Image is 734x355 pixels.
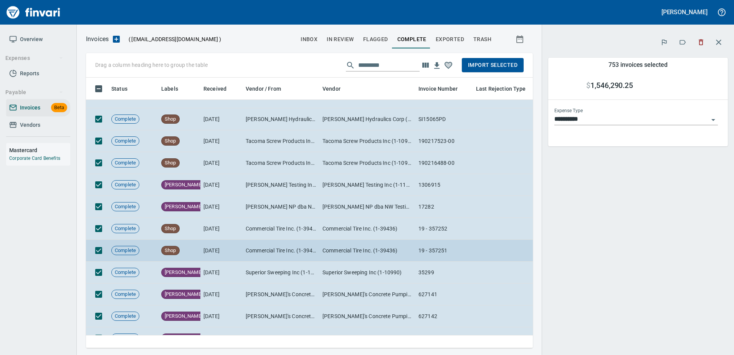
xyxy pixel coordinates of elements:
span: Vendor [322,84,350,93]
td: 35299 [415,262,473,284]
span: In Review [327,35,354,44]
td: [PERSON_NAME] Hydraulics Corp (1-30681) [319,108,415,130]
button: Import Selected [462,58,524,72]
span: Exported [436,35,464,44]
td: [DATE] [200,174,243,196]
span: [PERSON_NAME] [162,335,205,342]
h6: Mastercard [9,146,70,154]
button: Show invoices within a particular date range [508,32,533,46]
span: [EMAIL_ADDRESS][DOMAIN_NAME] [131,35,219,43]
span: Shop [162,138,179,145]
span: Last Rejection Type [476,84,536,93]
td: Superior Sweeping Inc (1-10990) [243,262,319,284]
td: 190216488-00 [415,152,473,174]
td: N5592 [415,327,473,349]
span: Vendors [20,120,40,130]
span: Shop [162,116,179,123]
td: 190217523-00 [415,130,473,152]
td: [PERSON_NAME] Testing Inc (1-11182) [243,174,319,196]
td: [PERSON_NAME] Hydraulics Corp (1-30681) [243,108,319,130]
span: Complete [112,203,139,211]
span: Invoice Number [418,84,458,93]
td: 1306915 [415,174,473,196]
nav: breadcrumb [86,35,109,44]
td: [DATE] [200,108,243,130]
span: Vendor / From [246,84,291,93]
td: Columbia River Pumping Inc. (1-24468) [319,327,415,349]
span: Complete [112,159,139,167]
span: Overview [20,35,43,44]
td: Superior Sweeping Inc (1-10990) [319,262,415,284]
td: 627141 [415,284,473,305]
td: [DATE] [200,262,243,284]
span: Shop [162,247,179,254]
span: Shop [162,159,179,167]
label: Expense Type [554,109,583,113]
td: [DATE] [200,240,243,262]
td: Commercial Tire Inc. (1-39436) [243,218,319,240]
td: Commercial Tire Inc. (1-39436) [319,218,415,240]
button: Expenses [2,51,66,65]
td: [PERSON_NAME]'s Concrete Pumping Inc (1-10849) [319,284,415,305]
button: Labels [674,34,691,51]
button: Close transaction [709,33,728,51]
td: [PERSON_NAME]'s Concrete Pumping Inc (1-10849) [243,284,319,305]
td: Tacoma Screw Products Inc (1-10999) [243,152,319,174]
img: Finvari [5,3,62,22]
span: [PERSON_NAME] [162,203,205,211]
button: Upload an Invoice [109,35,124,44]
span: Complete [112,116,139,123]
span: Payable [5,88,63,97]
p: ( ) [124,35,221,43]
td: [DATE] [200,284,243,305]
td: [PERSON_NAME] Testing Inc (1-11182) [319,174,415,196]
h5: [PERSON_NAME] [661,8,708,16]
span: Complete [397,35,427,44]
td: [DATE] [200,152,243,174]
a: Corporate Card Benefits [9,156,60,161]
span: Received [203,84,226,93]
span: [PERSON_NAME] [162,181,205,189]
td: 17282 [415,196,473,218]
span: $ [586,81,590,90]
span: [PERSON_NAME] [162,313,205,320]
button: Payable [2,85,66,100]
span: Labels [161,84,188,93]
span: Complete [112,225,139,232]
td: [DATE] [200,327,243,349]
a: Vendors [6,116,70,134]
span: Labels [161,84,178,93]
span: Complete [112,335,139,342]
td: Commercial Tire Inc. (1-39436) [243,240,319,262]
td: [DATE] [200,305,243,327]
td: Tacoma Screw Products Inc (1-10999) [319,130,415,152]
td: SI15065PD [415,108,473,130]
td: Columbia River Pumping Inc. (1-24468) [243,327,319,349]
button: Column choices favorited. Click to reset to default [443,60,454,71]
td: 19 - 357251 [415,240,473,262]
span: Import Selected [468,60,517,70]
td: Tacoma Screw Products Inc (1-10999) [319,152,415,174]
span: 1,546,290.25 [590,81,633,90]
td: [PERSON_NAME] NP dba NW Testing Drug Screens & Physical (1-38698) [319,196,415,218]
span: Complete [112,291,139,298]
span: Complete [112,313,139,320]
td: [DATE] [200,196,243,218]
td: 19 - 357252 [415,218,473,240]
button: [PERSON_NAME] [660,6,709,18]
span: Last Rejection Type [476,84,526,93]
td: Commercial Tire Inc. (1-39436) [319,240,415,262]
span: Reports [20,69,39,78]
button: Open [708,114,719,125]
button: Flag (753) [656,34,673,51]
span: Expenses [5,53,63,63]
span: Vendor / From [246,84,281,93]
span: Received [203,84,236,93]
span: Complete [112,138,139,145]
td: [PERSON_NAME] NP dba NW Testing Drug Screens & Physical (1-38698) [243,196,319,218]
td: [PERSON_NAME]'s Concrete Pumping Inc (1-10849) [243,305,319,327]
a: Reports [6,65,70,82]
span: Vendor [322,84,341,93]
span: Complete [112,269,139,276]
